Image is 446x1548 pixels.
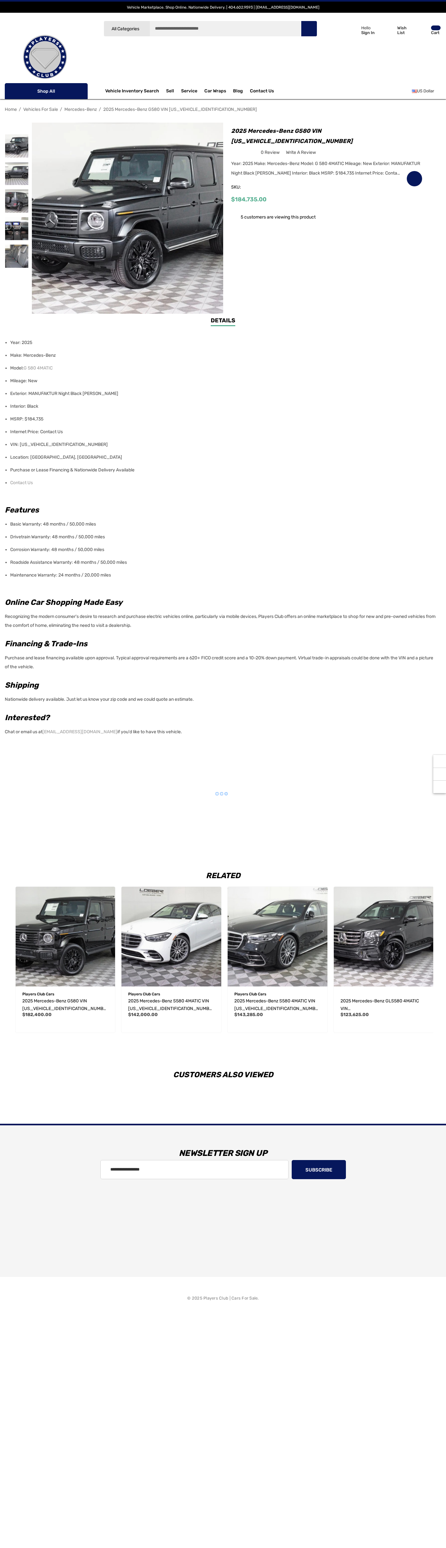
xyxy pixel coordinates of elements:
[381,19,415,41] a: Wish List Wish List
[5,107,17,112] a: Home
[5,217,28,240] img: For Sale 2025 Mercedes-Benz G580 VIN W1NWM0AB4SX037585
[211,316,235,326] a: Details
[228,887,327,986] a: 2025 Mercedes-Benz S580 4MATIC VIN W1K6G7GB0SA325823,$143,285.00
[10,451,437,464] li: Location: [GEOGRAPHIC_DATA], [GEOGRAPHIC_DATA]
[418,26,427,35] svg: Review Your Cart
[334,887,434,986] a: 2025 Mercedes-Benz GLS580 4MATIC VIN 4JGFF8FE0SB373486,$123,625.00
[340,1012,369,1017] span: $123,625.00
[128,1012,158,1017] span: $142,000.00
[231,161,420,176] span: Year: 2025 Make: Mercedes-Benz Model: G 580 4MATIC Mileage: New Exterior: MANUFAKTUR Night Black ...
[13,1071,433,1079] h2: Customers Also Viewed
[105,88,159,95] span: Vehicle Inventory Search
[121,887,221,986] img: For Sale 2025 Mercedes-Benz S580 4MATIC VIN W1K6G7GB2SA329002
[22,997,109,1013] a: 2025 Mercedes-Benz G580 VIN W1NWM0AB7SX031618,$182,400.00
[5,162,28,185] img: For Sale 2025 Mercedes-Benz G580 VIN W1NWM0AB4SX037585
[231,196,267,203] span: $184,735.00
[10,400,437,413] li: Interior: Black
[5,726,437,736] p: Chat or email us at if you'd like to have this vehicle.
[233,88,243,95] a: Blog
[204,88,226,95] span: Car Wraps
[234,997,321,1013] a: 2025 Mercedes-Benz S580 4MATIC VIN W1K6G7GB0SA325823,$143,285.00
[103,107,257,112] a: 2025 Mercedes-Benz G580 VIN [US_VEHICLE_IDENTIFICATION_NUMBER]
[166,85,181,97] a: Sell
[231,183,263,192] span: SKU:
[5,83,88,99] p: Shop All
[10,349,437,362] li: Make: Mercedes-Benz
[112,26,139,32] span: All Categories
[5,134,28,158] img: For Sale 2025 Mercedes-Benz G580 VIN W1NWM0AB4SX037585
[292,1160,346,1179] button: Subscribe
[5,245,28,268] img: For Sale 2025 Mercedes-Benz G580 VIN W1NWM0AB4SX037585
[22,998,106,1019] span: 2025 Mercedes-Benz G580 VIN [US_VEHICLE_IDENTIFICATION_NUMBER]
[5,104,441,115] nav: Breadcrumb
[10,518,437,531] li: Basic Warranty: 48 months / 50,000 miles
[340,997,427,1013] a: 2025 Mercedes-Benz GLS580 4MATIC VIN 4JGFF8FE0SB373486,$123,625.00
[5,712,437,723] h2: Interested?
[340,998,424,1027] span: 2025 Mercedes-Benz GLS580 4MATIC VIN [US_VEHICLE_IDENTIFICATION_NUMBER]
[13,25,77,89] img: Players Club | Cars For Sale
[10,375,437,387] li: Mileage: New
[181,88,197,95] a: Service
[406,171,422,187] a: Wish List
[22,1012,52,1017] span: $182,400.00
[16,887,115,986] img: For Sale 2025 Mercedes-Benz G580 VIN W1NWM0AB7SX031618
[204,85,233,97] a: Car Wraps
[250,88,274,95] a: Contact Us
[23,107,58,112] a: Vehicles For Sale
[10,336,437,349] li: Year: 2025
[10,464,437,477] li: Purchase or Lease Financing & Nationwide Delivery Available
[10,413,437,426] li: MSRP: $184,735
[10,531,437,543] li: Drivetrain Warranty: 48 months / 50,000 miles
[5,190,28,213] img: For Sale 2025 Mercedes-Benz G580 VIN W1NWM0AB4SX037585
[166,88,174,95] span: Sell
[128,998,212,1019] span: 2025 Mercedes-Benz S580 4MATIC VIN [US_VEHICLE_IDENTIFICATION_NUMBER]
[5,610,437,630] p: Recognizing the modern consumer's desire to research and purchase electric vehicles online, parti...
[8,1144,438,1163] h3: Newsletter Sign Up
[261,148,280,156] span: 0 review
[412,85,441,97] a: USD
[234,1012,263,1017] span: $143,285.00
[361,25,375,30] p: Hello
[411,175,418,183] svg: Wish List
[64,107,97,112] span: Mercedes-Benz
[187,1294,259,1302] p: © 2025 Players Club | Cars For Sale.
[341,19,378,41] a: Sign in
[432,106,441,112] a: Next
[215,787,228,800] img: powr-loader.gif
[415,19,441,44] a: Cart with 0 items
[5,638,437,649] h2: Financing & Trade-Ins
[431,30,441,35] p: Cart
[128,997,215,1013] a: 2025 Mercedes-Benz S580 4MATIC VIN W1K6G7GB2SA329002,$142,000.00
[10,426,437,438] li: Internet Price: Contact Us
[10,477,33,489] a: Contact Us
[10,569,437,582] li: Maintenance Warranty: 24 months / 20,000 miles
[13,872,433,879] h2: Related
[436,758,443,764] svg: Recently Viewed
[436,771,443,778] svg: Social Media
[5,504,437,516] h2: Features
[24,362,53,375] a: G 580 4MATIC
[121,887,221,986] a: 2025 Mercedes-Benz S580 4MATIC VIN W1K6G7GB2SA329002,$142,000.00
[10,556,437,569] li: Roadside Assistance Warranty: 48 months / 50,000 miles
[231,126,422,146] h1: 2025 Mercedes-Benz G580 VIN [US_VEHICLE_IDENTIFICATION_NUMBER]
[5,652,437,671] p: Purchase and lease financing available upon approval. Typical approval requirements are a 620+ FI...
[286,150,316,155] span: Write a Review
[334,887,434,986] img: For Sale 2025 Mercedes-Benz GLS580 4MATIC VIN 4JGFF8FE0SB373486
[76,89,81,93] svg: Icon Arrow Down
[5,679,437,691] h2: Shipping
[42,727,117,736] a: [EMAIL_ADDRESS][DOMAIN_NAME]
[10,438,437,451] li: VIN: [US_VEHICLE_IDENTIFICATION_NUMBER]
[10,543,437,556] li: Corrosion Warranty: 48 months / 50,000 miles
[128,990,215,998] p: Players Club Cars
[16,887,115,986] a: 2025 Mercedes-Benz G580 VIN W1NWM0AB7SX031618,$182,400.00
[5,693,437,704] p: Nationwide delivery available. Just let us know your zip code and we could quote an estimate.
[104,21,150,37] a: All Categories Icon Arrow Down Icon Arrow Up
[12,88,21,95] svg: Icon Line
[433,784,446,790] svg: Top
[22,990,109,998] p: Players Club Cars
